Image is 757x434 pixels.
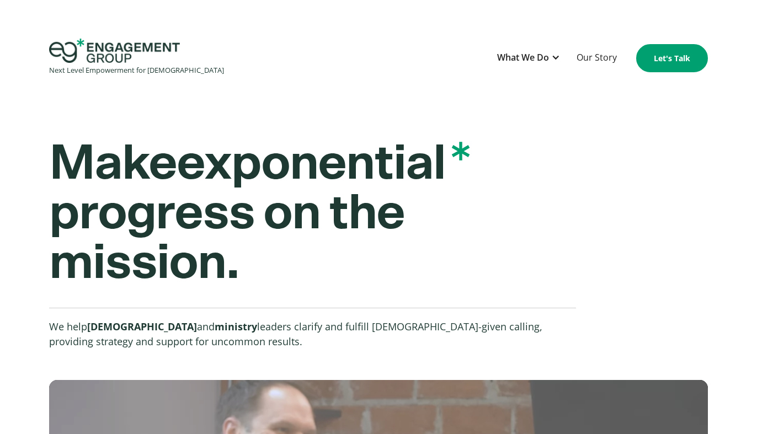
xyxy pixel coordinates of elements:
[492,45,566,72] div: What We Do
[49,39,224,78] a: home
[49,319,576,349] p: We help and leaders clarify and fulfill [DEMOGRAPHIC_DATA]-given calling, providing strategy and ...
[87,320,197,333] strong: [DEMOGRAPHIC_DATA]
[636,44,708,72] a: Let's Talk
[177,139,470,189] span: exponential
[497,50,549,65] div: What We Do
[49,63,224,78] div: Next Level Empowerment for [DEMOGRAPHIC_DATA]
[215,320,257,333] strong: ministry
[49,39,180,63] img: Engagement Group Logo Icon
[49,139,470,288] strong: Make progress on the mission.
[571,45,622,72] a: Our Story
